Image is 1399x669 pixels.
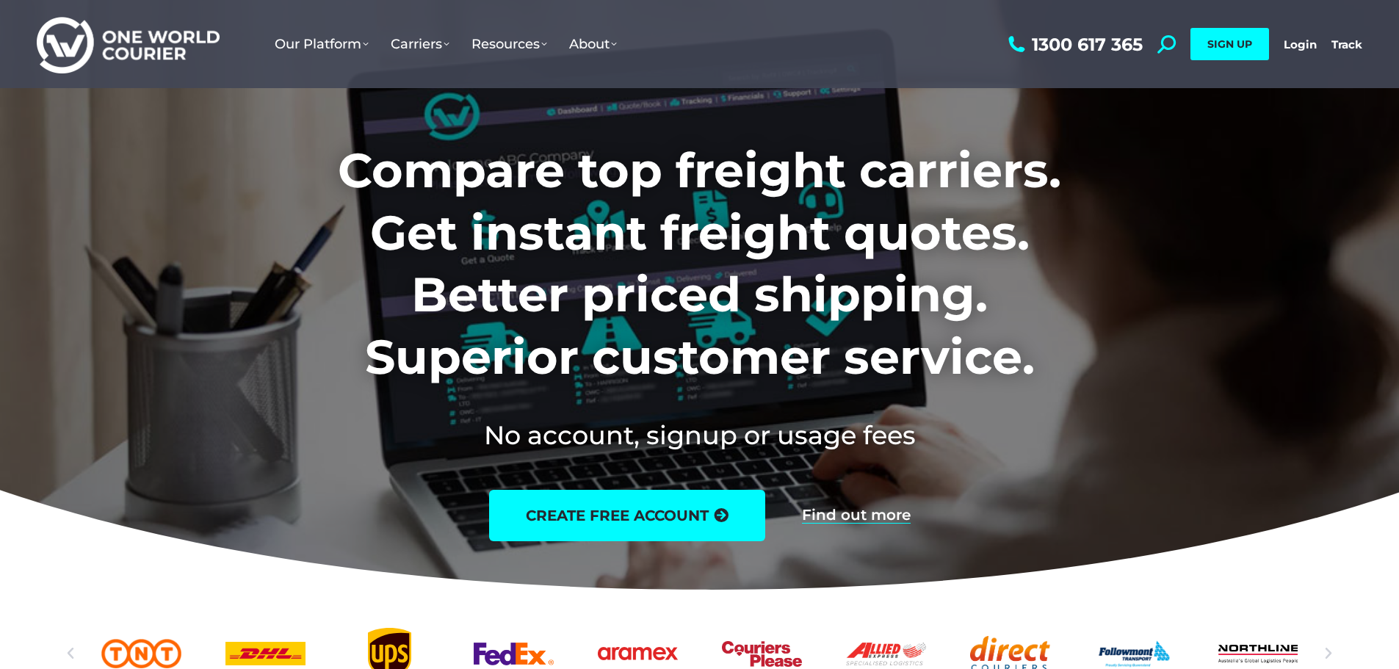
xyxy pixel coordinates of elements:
a: Resources [460,21,558,67]
h1: Compare top freight carriers. Get instant freight quotes. Better priced shipping. Superior custom... [241,140,1158,388]
img: One World Courier [37,15,220,74]
a: Find out more [802,507,911,524]
span: Our Platform [275,36,369,52]
a: Our Platform [264,21,380,67]
a: Carriers [380,21,460,67]
a: create free account [489,490,765,541]
span: SIGN UP [1207,37,1252,51]
span: Resources [471,36,547,52]
h2: No account, signup or usage fees [241,417,1158,453]
a: About [558,21,628,67]
span: Carriers [391,36,449,52]
span: About [569,36,617,52]
a: SIGN UP [1190,28,1269,60]
a: Login [1284,37,1317,51]
a: 1300 617 365 [1005,35,1143,54]
a: Track [1331,37,1362,51]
